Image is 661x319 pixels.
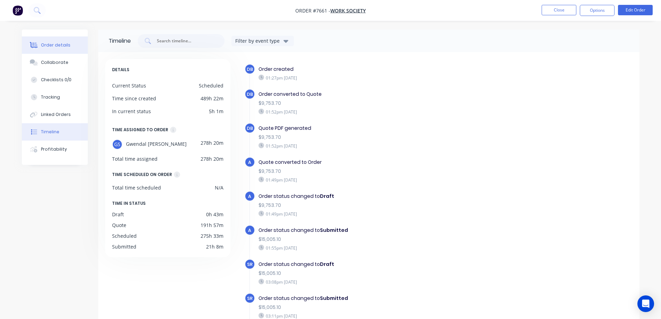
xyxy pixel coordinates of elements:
div: $15,005.10 [259,270,499,277]
div: Order status changed to [259,227,499,234]
div: Scheduled [112,232,137,240]
div: 191h 57m [201,221,223,229]
div: $9,753.70 [259,134,499,141]
span: A [248,193,251,200]
span: DB [247,66,253,73]
div: $15,005.10 [259,304,499,311]
span: A [248,159,251,166]
div: Quote [112,221,126,229]
div: Draft [112,211,124,218]
button: Profitability [22,141,88,158]
span: SR [247,261,253,268]
button: Collaborate [22,54,88,71]
div: 01:52pm [DATE] [259,143,499,149]
div: 03:11pm [DATE] [259,313,499,319]
div: Linked Orders [41,111,71,118]
div: $9,753.70 [259,202,499,209]
span: Order #7661 - [295,7,330,14]
div: 21h 8m [206,243,223,250]
div: N/A [215,184,223,191]
img: Factory [12,5,23,16]
div: Submitted [112,243,136,250]
div: Timeline [109,37,131,45]
div: Timeline [41,129,59,135]
div: 01:52pm [DATE] [259,109,499,115]
div: Total time assigned [112,155,158,162]
div: Order status changed to [259,193,499,200]
div: Filter by event type [235,37,282,44]
span: SR [247,295,253,302]
div: Order created [259,66,499,73]
b: Draft [320,193,334,200]
b: Submitted [320,295,348,302]
div: Total time scheduled [112,184,161,191]
span: DB [247,125,253,132]
button: Filter by event type [231,36,294,46]
div: Order details [41,42,70,48]
b: Draft [320,261,334,268]
button: Order details [22,36,88,54]
div: 278h 20m [201,139,223,150]
div: TIME ASSIGNED TO ORDER [112,126,168,134]
div: 275h 33m [201,232,223,240]
div: $15,005.10 [259,236,499,243]
div: Order status changed to [259,261,499,268]
div: 489h 22m [201,95,223,102]
button: Checklists 0/0 [22,71,88,89]
div: GS [112,139,122,150]
input: Search timeline... [156,37,214,44]
div: Time since created [112,95,156,102]
button: Timeline [22,123,88,141]
div: $9,753.70 [259,100,499,107]
div: Scheduled [199,82,223,89]
span: DB [247,91,253,98]
div: 01:49pm [DATE] [259,177,499,183]
div: Current Status [112,82,146,89]
div: Checklists 0/0 [41,77,71,83]
div: 01:27pm [DATE] [259,75,499,81]
button: Edit Order [618,5,653,15]
span: A [248,227,251,234]
div: 01:49pm [DATE] [259,211,499,217]
div: 01:55pm [DATE] [259,245,499,251]
div: In current status [112,108,151,115]
div: 03:08pm [DATE] [259,279,499,285]
div: Open Intercom Messenger [637,295,654,312]
div: Order converted to Quote [259,91,499,98]
div: TIME SCHEDULED ON ORDER [112,171,172,178]
div: Tracking [41,94,60,100]
div: Profitability [41,146,67,152]
div: $9,753.70 [259,168,499,175]
span: TIME IN STATUS [112,200,146,207]
div: 278h 20m [201,155,223,162]
div: Collaborate [41,59,68,66]
div: 0h 43m [206,211,223,218]
button: Close [542,5,576,15]
button: Tracking [22,89,88,106]
button: Linked Orders [22,106,88,123]
span: DETAILS [112,66,129,74]
a: Work Society [330,7,366,14]
button: Options [580,5,615,16]
b: Submitted [320,227,348,234]
div: Quote converted to Order [259,159,499,166]
span: Gwendal [PERSON_NAME] [126,139,187,150]
div: Order status changed to [259,295,499,302]
div: Quote PDF generated [259,125,499,132]
div: 5h 1m [209,108,223,115]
